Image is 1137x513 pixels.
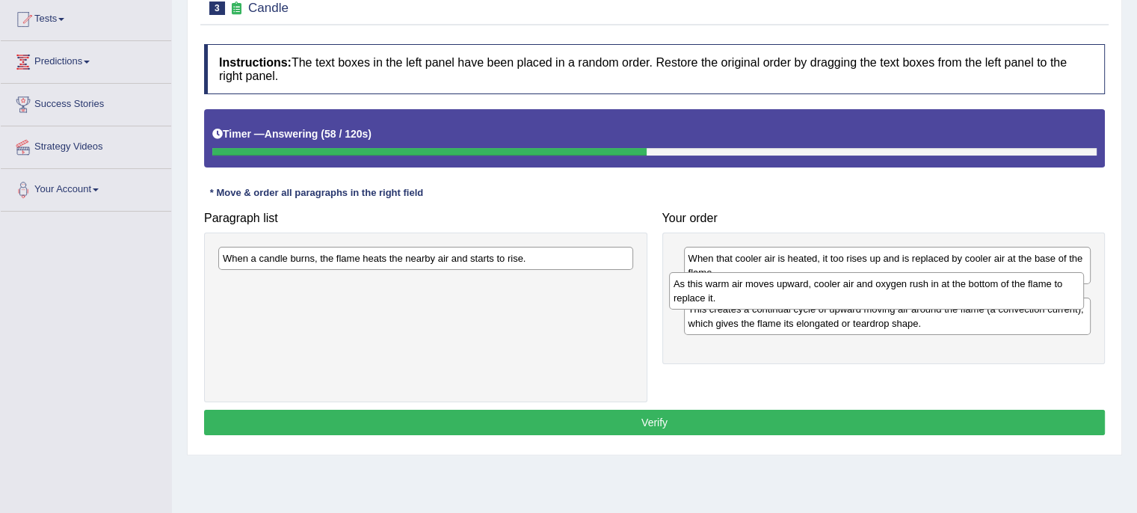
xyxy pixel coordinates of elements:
b: Answering [265,128,318,140]
h4: The text boxes in the left panel have been placed in a random order. Restore the original order b... [204,44,1105,94]
button: Verify [204,410,1105,435]
h4: Your order [662,212,1106,225]
b: ) [368,128,372,140]
div: When that cooler air is heated, it too rises up and is replaced by cooler air at the base of the ... [684,247,1091,284]
small: Candle [248,1,289,15]
span: 3 [209,1,225,15]
b: ( [321,128,324,140]
div: When a candle burns, the flame heats the nearby air and starts to rise. [218,247,633,270]
h4: Paragraph list [204,212,647,225]
a: Strategy Videos [1,126,171,164]
a: Predictions [1,41,171,79]
small: Exam occurring question [229,1,244,16]
h5: Timer — [212,129,372,140]
div: This creates a continual cycle of upward moving air around the flame (a convection current), whic... [684,298,1091,335]
a: Success Stories [1,84,171,121]
a: Your Account [1,169,171,206]
div: * Move & order all paragraphs in the right field [204,186,429,200]
b: Instructions: [219,56,292,69]
b: 58 / 120s [324,128,368,140]
div: As this warm air moves upward, cooler air and oxygen rush in at the bottom of the flame to replac... [669,272,1084,310]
